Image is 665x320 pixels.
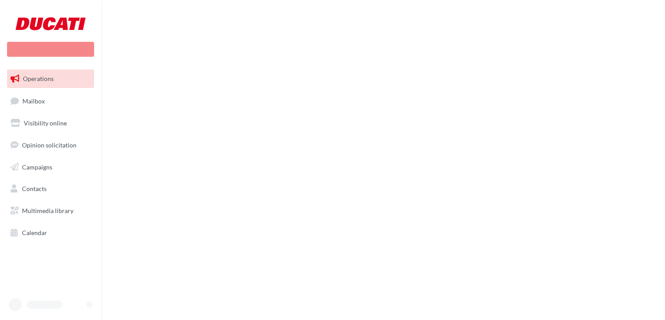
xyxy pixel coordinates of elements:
a: Calendar [5,224,96,242]
div: New campaign [7,42,94,57]
a: Opinion solicitation [5,136,96,154]
a: Contacts [5,180,96,198]
a: Mailbox [5,92,96,110]
span: Calendar [22,229,47,236]
a: Operations [5,70,96,88]
span: Mailbox [22,97,45,104]
span: Operations [23,75,54,82]
span: Campaigns [22,163,52,170]
span: Opinion solicitation [22,141,77,149]
a: Campaigns [5,158,96,177]
span: Contacts [22,185,47,192]
a: Multimedia library [5,202,96,220]
a: Visibility online [5,114,96,132]
span: Visibility online [24,119,67,127]
span: Multimedia library [22,207,73,214]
